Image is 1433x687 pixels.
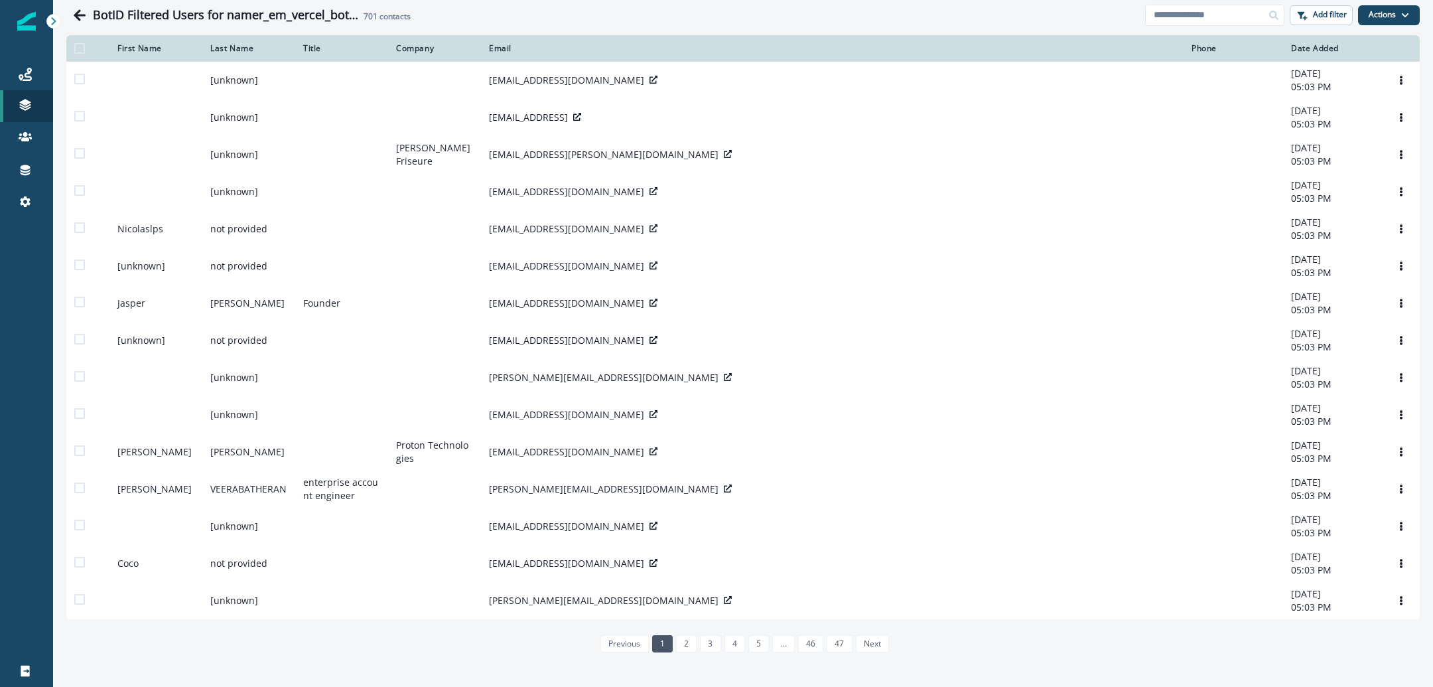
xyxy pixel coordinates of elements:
[1391,554,1412,573] button: Options
[1391,442,1412,462] button: Options
[652,635,673,652] a: Page 1 is your current page
[295,285,388,322] td: Founder
[202,62,295,99] td: [unknown]
[1291,67,1375,80] p: [DATE]
[748,635,769,652] a: Page 5
[489,185,644,198] p: [EMAIL_ADDRESS][DOMAIN_NAME]
[1291,290,1375,303] p: [DATE]
[1291,587,1375,601] p: [DATE]
[202,99,295,136] td: [unknown]
[676,635,697,652] a: Page 2
[489,74,644,87] p: [EMAIL_ADDRESS][DOMAIN_NAME]
[1291,303,1375,317] p: 05:03 PM
[1291,489,1375,502] p: 05:03 PM
[798,635,823,652] a: Page 46
[489,111,568,124] p: [EMAIL_ADDRESS]
[1291,526,1375,540] p: 05:03 PM
[202,471,295,508] td: VEERABATHERAN
[388,136,481,173] td: [PERSON_NAME] Friseure
[856,635,889,652] a: Next page
[364,12,411,21] h2: contacts
[1192,43,1275,54] div: Phone
[364,11,377,22] span: 701
[1391,108,1412,127] button: Options
[388,433,481,471] td: Proton Technologies
[202,248,295,285] td: not provided
[1291,364,1375,378] p: [DATE]
[17,12,36,31] img: Inflection
[1313,10,1347,19] p: Add filter
[1291,155,1375,168] p: 05:03 PM
[1291,141,1375,155] p: [DATE]
[202,210,295,248] td: not provided
[109,322,202,359] td: [unknown]
[489,594,718,607] p: [PERSON_NAME][EMAIL_ADDRESS][DOMAIN_NAME]
[1291,192,1375,205] p: 05:03 PM
[489,260,644,273] p: [EMAIL_ADDRESS][DOMAIN_NAME]
[772,635,794,652] a: Jump forward
[1291,341,1375,354] p: 05:03 PM
[1391,145,1412,165] button: Options
[202,396,295,433] td: [unknown]
[1290,5,1353,25] button: Add filter
[1291,179,1375,192] p: [DATE]
[117,43,194,54] div: First Name
[1358,5,1420,25] button: Actions
[109,285,202,322] td: Jasper
[1291,601,1375,614] p: 05:03 PM
[1291,117,1375,131] p: 05:03 PM
[202,545,295,582] td: not provided
[1391,368,1412,388] button: Options
[700,635,720,652] a: Page 3
[1291,327,1375,341] p: [DATE]
[202,322,295,359] td: not provided
[202,508,295,545] td: [unknown]
[489,148,718,161] p: [EMAIL_ADDRESS][PERSON_NAME][DOMAIN_NAME]
[202,582,295,619] td: [unknown]
[1291,80,1375,94] p: 05:03 PM
[1391,182,1412,202] button: Options
[396,43,473,54] div: Company
[489,371,718,384] p: [PERSON_NAME][EMAIL_ADDRESS][DOMAIN_NAME]
[489,520,644,533] p: [EMAIL_ADDRESS][DOMAIN_NAME]
[1291,378,1375,391] p: 05:03 PM
[489,483,718,496] p: [PERSON_NAME][EMAIL_ADDRESS][DOMAIN_NAME]
[489,334,644,347] p: [EMAIL_ADDRESS][DOMAIN_NAME]
[1291,564,1375,577] p: 05:03 PM
[1391,516,1412,536] button: Options
[109,248,202,285] td: [unknown]
[303,43,380,54] div: Title
[1391,219,1412,239] button: Options
[489,297,644,310] p: [EMAIL_ADDRESS][DOMAIN_NAME]
[1391,256,1412,276] button: Options
[1291,415,1375,428] p: 05:03 PM
[202,136,295,173] td: [unknown]
[489,222,644,236] p: [EMAIL_ADDRESS][DOMAIN_NAME]
[1291,43,1375,54] div: Date Added
[1291,104,1375,117] p: [DATE]
[109,433,202,471] td: [PERSON_NAME]
[1291,550,1375,564] p: [DATE]
[1291,253,1375,266] p: [DATE]
[489,43,1176,54] div: Email
[1291,452,1375,465] p: 05:03 PM
[489,445,644,459] p: [EMAIL_ADDRESS][DOMAIN_NAME]
[109,471,202,508] td: [PERSON_NAME]
[1291,229,1375,242] p: 05:03 PM
[109,545,202,582] td: Coco
[109,210,202,248] td: Nicolaslps
[597,635,889,652] ul: Pagination
[1391,591,1412,611] button: Options
[1391,405,1412,425] button: Options
[1291,513,1375,526] p: [DATE]
[1291,216,1375,229] p: [DATE]
[1291,402,1375,415] p: [DATE]
[1391,331,1412,350] button: Options
[1291,266,1375,279] p: 05:03 PM
[1391,479,1412,499] button: Options
[489,557,644,570] p: [EMAIL_ADDRESS][DOMAIN_NAME]
[295,471,388,508] td: enterprise account engineer
[1291,476,1375,489] p: [DATE]
[202,285,295,322] td: [PERSON_NAME]
[66,2,93,29] button: Go back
